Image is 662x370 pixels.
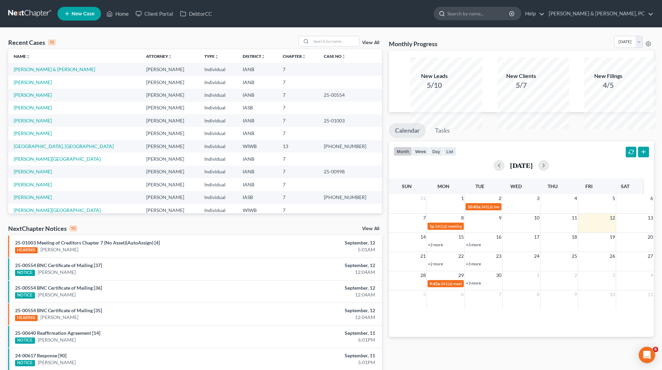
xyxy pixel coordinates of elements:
[141,114,199,127] td: [PERSON_NAME]
[466,280,481,286] a: +3 more
[199,178,237,191] td: Individual
[548,183,558,189] span: Thu
[571,233,578,241] span: 18
[14,54,30,59] a: Nameunfold_more
[15,270,35,276] div: NOTICE
[612,271,616,279] span: 3
[260,307,375,314] div: September, 12
[311,36,359,46] input: Search by name...
[14,79,52,85] a: [PERSON_NAME]
[141,204,199,216] td: [PERSON_NAME]
[447,7,510,20] input: Search by name...
[243,54,265,59] a: Districtunfold_more
[237,76,277,89] td: IANB
[168,55,172,59] i: unfold_more
[495,252,502,260] span: 23
[237,178,277,191] td: IANB
[14,105,52,110] a: [PERSON_NAME]
[38,359,76,366] a: [PERSON_NAME]
[199,76,237,89] td: Individual
[495,233,502,241] span: 16
[199,166,237,178] td: Individual
[260,269,375,276] div: 12:04AM
[15,262,102,268] a: 25-00554 BNC Certificate of Mailing [37]
[141,166,199,178] td: [PERSON_NAME]
[141,89,199,101] td: [PERSON_NAME]
[141,102,199,114] td: [PERSON_NAME]
[460,214,464,222] span: 8
[199,191,237,204] td: Individual
[466,242,481,247] a: +3 more
[389,40,437,48] h3: Monthly Progress
[204,54,219,59] a: Typeunfold_more
[466,261,481,266] a: +3 more
[15,338,35,344] div: NOTICE
[277,191,318,204] td: 7
[302,55,306,59] i: unfold_more
[237,114,277,127] td: IANB
[277,76,318,89] td: 7
[536,290,540,299] span: 8
[318,114,382,127] td: 25-01003
[15,330,100,336] a: 25-00640 Reaffirmation Agreement [14]
[199,204,237,216] td: Individual
[260,314,375,321] div: 12:04AM
[498,194,502,202] span: 2
[621,183,629,189] span: Sat
[199,127,237,140] td: Individual
[497,80,545,90] div: 5/7
[199,102,237,114] td: Individual
[40,314,78,321] a: [PERSON_NAME]
[15,353,66,358] a: 24-00617 Response [90]
[38,269,76,276] a: [PERSON_NAME]
[394,147,412,156] button: month
[498,290,502,299] span: 7
[237,89,277,101] td: IANB
[609,214,616,222] span: 12
[237,191,277,204] td: IASB
[430,224,434,229] span: 1p
[536,194,540,202] span: 3
[647,233,654,241] span: 20
[402,183,412,189] span: Sun
[15,315,38,321] div: HEARING
[422,214,427,222] span: 7
[389,123,426,138] a: Calendar
[199,63,237,76] td: Individual
[277,204,318,216] td: 7
[15,292,35,299] div: NOTICE
[574,290,578,299] span: 9
[639,347,655,363] div: Open Intercom Messenger
[38,291,76,298] a: [PERSON_NAME]
[571,252,578,260] span: 25
[609,290,616,299] span: 10
[533,214,540,222] span: 10
[324,54,346,59] a: Case Nounfold_more
[533,252,540,260] span: 24
[584,72,632,80] div: New Filings
[458,271,464,279] span: 29
[26,55,30,59] i: unfold_more
[15,285,102,291] a: 25-00554 BNC Certificate of Mailing [36]
[277,102,318,114] td: 7
[38,336,76,343] a: [PERSON_NAME]
[429,123,456,138] a: Tasks
[14,169,52,174] a: [PERSON_NAME]
[141,140,199,153] td: [PERSON_NAME]
[650,271,654,279] span: 4
[141,153,199,165] td: [PERSON_NAME]
[428,261,443,266] a: +2 more
[495,271,502,279] span: 30
[69,225,77,232] div: 10
[277,153,318,165] td: 7
[510,183,522,189] span: Wed
[199,153,237,165] td: Individual
[103,8,132,20] a: Home
[260,359,375,366] div: 5:01PM
[430,281,440,286] span: 9:45a
[260,352,375,359] div: September, 11
[199,89,237,101] td: Individual
[318,191,382,204] td: [PHONE_NUMBER]
[237,127,277,140] td: IANB
[435,224,501,229] span: 341(a) meeting for [PERSON_NAME]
